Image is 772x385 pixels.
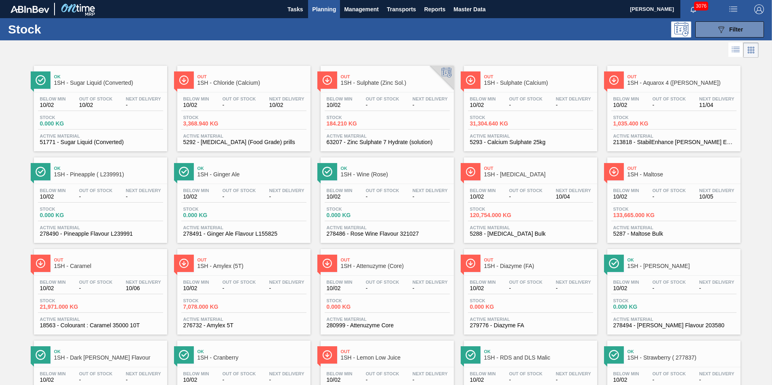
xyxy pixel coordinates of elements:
span: 1SH - Sugar Liquid (Converted) [54,80,163,86]
div: Programming: no user selected [671,21,691,38]
span: Stock [327,115,383,120]
span: 10/02 [470,194,496,200]
img: userActions [728,4,738,14]
span: Below Min [40,188,66,193]
span: Out Of Stock [366,188,399,193]
div: Card Vision [743,42,759,58]
a: ÍconeOk1SH - Ginger AleBelow Min10/02Out Of Stock-Next Delivery-Stock0.000 KGActive Material27849... [171,151,315,243]
span: 5292 - Calcium Chloride (Food Grade) prills [183,139,304,145]
a: ÍconeOk1SH - [PERSON_NAME]Below Min10/02Out Of Stock-Next Delivery-Stock0.000 KGActive Material27... [601,243,745,335]
span: 120,754.000 KG [470,212,527,218]
span: Stock [327,207,383,211]
a: ÍconeOut1SH - Aquarox 4 ([PERSON_NAME])Below Min10/02Out Of Stock-Next Delivery11/04Stock1,035.40... [601,60,745,151]
a: ÍconeOk1SH - Wine (Rose)Below Min10/02Out Of Stock-Next Delivery-Stock0.000 KGActive Material2784... [315,151,458,243]
img: Ícone [322,75,332,85]
a: ÍconeOut1SH - CaramelBelow Min10/02Out Of Stock-Next Delivery10/06Stock21,971.000 KGActive Materi... [28,243,171,335]
h1: Stock [8,25,129,34]
span: Out Of Stock [79,96,113,101]
span: 0.000 KG [613,304,670,310]
span: Active Material [183,134,304,138]
span: 278486 - Rose Wine Flavour 321027 [327,231,448,237]
span: 0.000 KG [183,212,240,218]
span: Below Min [327,280,352,285]
span: - [222,285,256,291]
a: ÍconeOut1SH - Sulphate (Zinc Sol.)Below Min10/02Out Of Stock-Next Delivery-Stock184.210 KGActive ... [315,60,458,151]
span: 10/02 [40,194,66,200]
span: Below Min [327,96,352,101]
img: Ícone [466,350,476,360]
span: Stock [327,298,383,303]
a: ÍconeOut1SH - MaltoseBelow Min10/02Out Of Stock-Next Delivery10/05Stock133,665.000 KGActive Mater... [601,151,745,243]
img: Ícone [322,258,332,268]
span: Stock [613,298,670,303]
span: - [366,102,399,108]
span: Ok [197,349,306,354]
span: 1SH - Amylex (5T) [197,263,306,269]
span: Below Min [40,96,66,101]
a: ÍconeOut1SH - Amylex (5T)Below Min10/02Out Of Stock-Next Delivery-Stock7,078.000 KGActive Materia... [171,243,315,335]
span: Active Material [183,225,304,230]
span: Below Min [613,96,639,101]
span: 51771 - Sugar Liquid (Converted) [40,139,161,145]
span: 1SH - Cranberry [197,355,306,361]
span: Ok [54,349,163,354]
span: 10/02 [327,377,352,383]
span: Out [627,166,736,171]
span: Active Material [470,225,591,230]
span: Stock [613,115,670,120]
span: Out Of Stock [222,188,256,193]
span: Stock [183,207,240,211]
img: Ícone [179,75,189,85]
span: 10/05 [699,194,734,200]
span: 278494 - Rasberry Flavour 203580 [613,322,734,329]
span: 21,971.000 KG [40,304,96,310]
button: Notifications [680,4,706,15]
span: - [366,194,399,200]
span: - [222,102,256,108]
span: 10/02 [40,377,66,383]
span: 133,665.000 KG [613,212,670,218]
span: Ok [54,166,163,171]
span: Planning [312,4,336,14]
span: Out Of Stock [79,371,113,376]
span: 280999 - Attenuzyme Core [327,322,448,329]
span: Below Min [183,280,209,285]
span: Next Delivery [269,96,304,101]
span: Stock [40,298,96,303]
span: Stock [470,298,527,303]
span: Below Min [40,280,66,285]
span: Out Of Stock [366,280,399,285]
span: Active Material [470,134,591,138]
span: 1SH - Wine (Rose) [341,172,450,178]
span: Ok [627,349,736,354]
span: Out [341,257,450,262]
span: 10/02 [40,102,66,108]
span: Out Of Stock [652,188,686,193]
span: Out Of Stock [509,371,543,376]
span: - [652,194,686,200]
span: 5287 - Maltose Bulk [613,231,734,237]
span: 10/02 [327,285,352,291]
span: Out Of Stock [366,96,399,101]
div: List Vision [728,42,743,58]
span: 5288 - Dextrose Bulk [470,231,591,237]
img: Ícone [609,75,619,85]
span: Active Material [327,134,448,138]
span: Out [197,74,306,79]
span: - [699,285,734,291]
span: 1SH - Pineapple ( L239991) [54,172,163,178]
span: - [79,377,113,383]
span: Ok [197,166,306,171]
span: 18563 - Colourant : Caramel 35000 10T [40,322,161,329]
span: 1SH - Ginger Ale [197,172,306,178]
span: - [222,194,256,200]
img: Ícone [322,167,332,177]
span: Active Material [613,317,734,322]
span: Below Min [470,371,496,376]
img: Ícone [36,75,46,85]
span: 10/02 [79,102,113,108]
span: 11/04 [699,102,734,108]
span: Next Delivery [126,96,161,101]
span: - [509,102,543,108]
span: 1SH - Caramel [54,263,163,269]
